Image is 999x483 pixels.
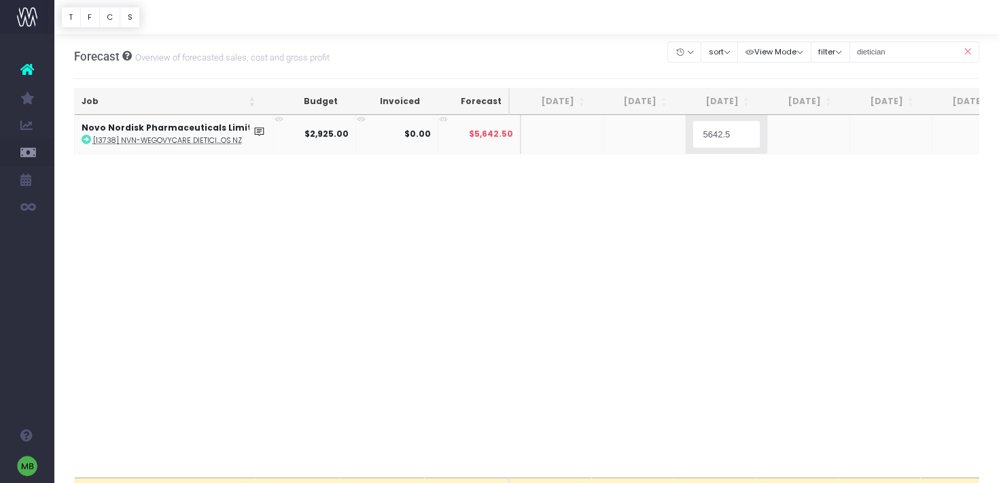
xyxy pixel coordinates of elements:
[427,88,510,115] th: Forecast
[93,135,242,146] abbr: [13738] NVN-WegovyCare Dietician Videos NZ
[99,7,121,28] button: C
[120,7,140,28] button: S
[132,50,330,63] small: Overview of forecasted sales, cost and gross profit
[75,115,274,153] td: :
[737,41,811,63] button: View Mode
[756,88,839,115] th: Sep 25: activate to sort column ascending
[262,88,345,115] th: Budget
[304,128,349,139] strong: $2,925.00
[849,41,980,63] input: Search...
[469,128,513,140] span: $5,642.50
[17,456,37,476] img: images/default_profile_image.png
[839,88,921,115] th: Oct 25: activate to sort column ascending
[592,88,674,115] th: Jul 25: activate to sort column ascending
[345,88,427,115] th: Invoiced
[674,88,756,115] th: Aug 25: activate to sort column ascending
[404,128,431,139] strong: $0.00
[82,122,265,133] strong: Novo Nordisk Pharmaceuticals Limite...
[61,7,81,28] button: T
[74,50,120,63] span: Forecast
[811,41,850,63] button: filter
[61,7,140,28] div: Vertical button group
[510,88,592,115] th: Jun 25: activate to sort column ascending
[80,7,100,28] button: F
[75,88,262,115] th: Job: activate to sort column ascending
[701,41,738,63] button: sort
